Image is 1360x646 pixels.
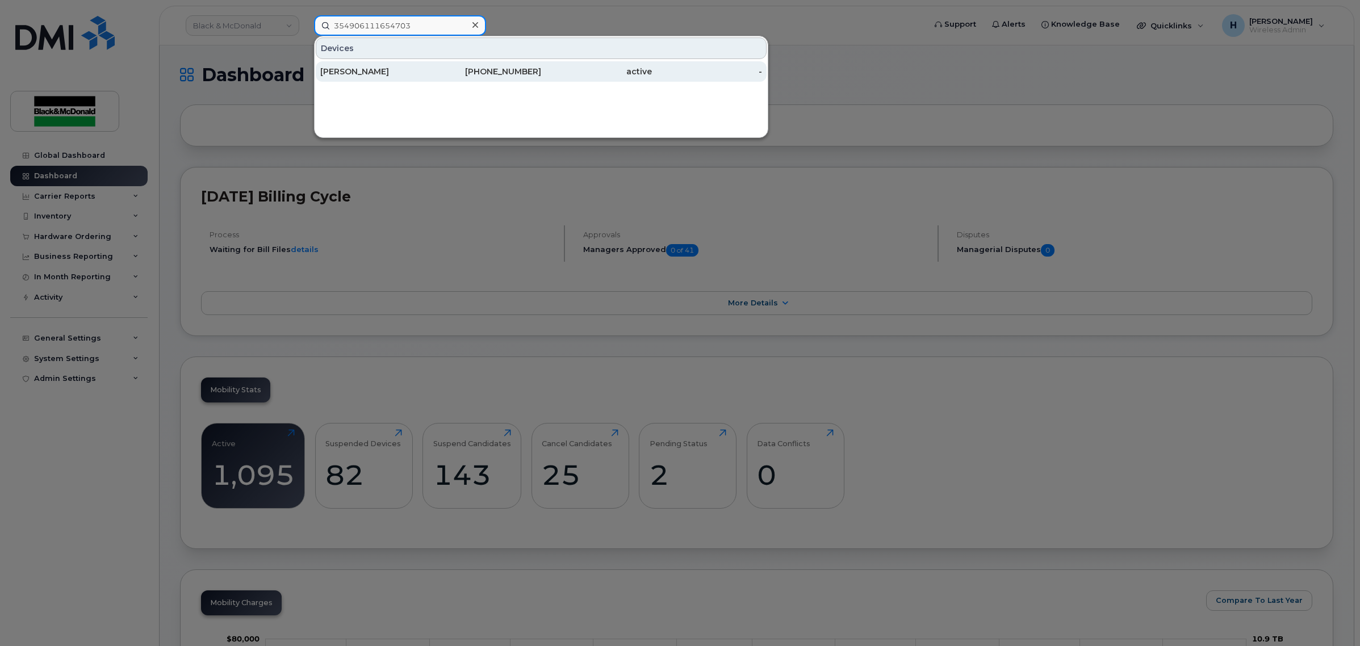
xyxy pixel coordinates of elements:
div: [PHONE_NUMBER] [431,66,542,77]
div: active [541,66,652,77]
div: [PERSON_NAME] [320,66,431,77]
a: [PERSON_NAME][PHONE_NUMBER]active- [316,61,767,82]
div: - [652,66,763,77]
div: Devices [316,37,767,59]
